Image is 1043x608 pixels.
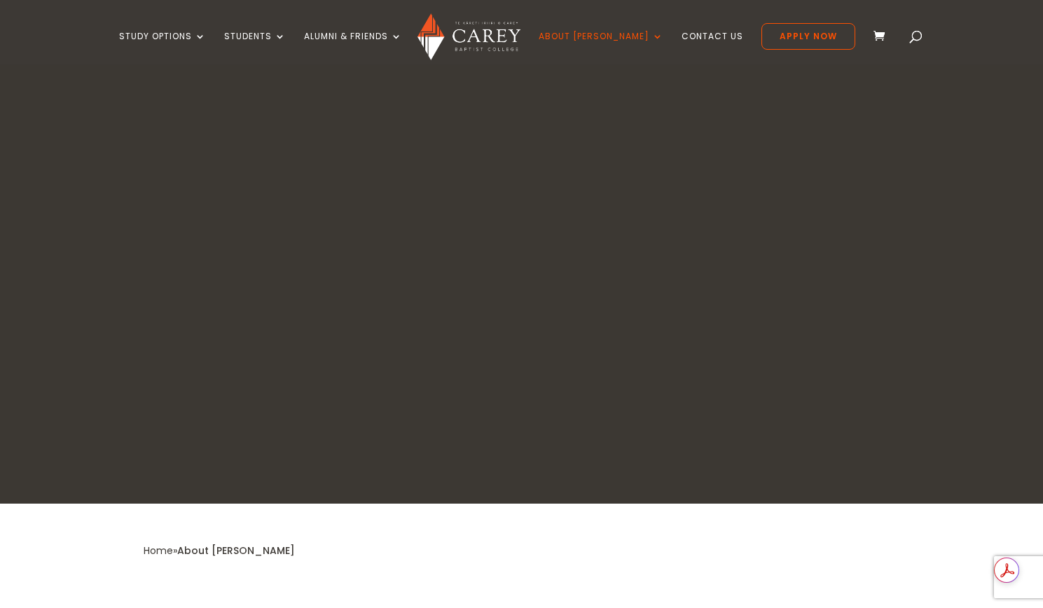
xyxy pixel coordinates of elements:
span: About [PERSON_NAME] [177,544,295,558]
a: Students [224,32,286,64]
a: Study Options [119,32,206,64]
a: Alumni & Friends [304,32,402,64]
a: Apply Now [761,23,855,50]
span: » [144,544,295,558]
img: Carey Baptist College [417,13,520,60]
a: About [PERSON_NAME] [539,32,663,64]
a: Home [144,544,173,558]
a: Contact Us [682,32,743,64]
